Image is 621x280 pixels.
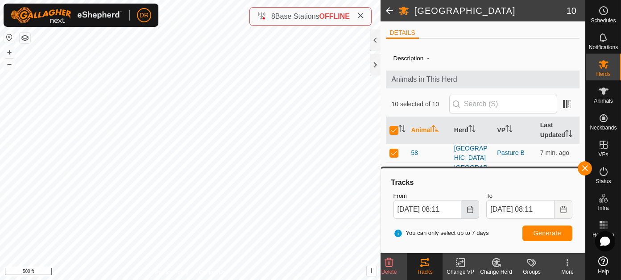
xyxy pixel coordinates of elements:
button: Reset Map [4,32,15,43]
div: Change Herd [478,268,514,276]
span: Base Stations [275,13,319,20]
span: Notifications [589,45,618,50]
th: Animal [407,117,450,144]
span: Aug 18, 2025, 8:03 AM [540,149,569,156]
span: i [370,267,372,275]
li: DETAILS [386,28,418,39]
button: Generate [522,226,572,241]
span: Heatmap [592,232,614,238]
span: Delete [381,269,397,275]
span: Animals in This Herd [391,74,574,85]
span: Neckbands [590,125,617,130]
span: Infra [598,205,609,211]
span: Generate [534,230,561,237]
span: 8 [271,13,275,20]
th: Last Updated [537,117,580,144]
span: Schedules [591,18,616,23]
div: [GEOGRAPHIC_DATA] [454,144,490,163]
button: Map Layers [20,33,30,43]
p-sorticon: Activate to sort [432,126,439,134]
button: Choose Date [555,200,572,219]
span: OFFLINE [319,13,350,20]
input: Search (S) [449,95,557,113]
a: Privacy Policy [155,268,188,276]
label: From [393,192,480,201]
button: + [4,47,15,58]
span: VPs [598,152,608,157]
span: You can only select up to 7 days [393,229,489,238]
div: Change VP [443,268,478,276]
span: 10 [567,4,576,17]
div: More [550,268,585,276]
a: Pasture B [497,149,524,156]
img: Gallagher Logo [11,7,122,23]
button: – [4,59,15,69]
span: Help [598,269,609,274]
div: Tracks [407,268,443,276]
label: To [486,192,572,201]
span: 58 [411,148,418,158]
p-sorticon: Activate to sort [505,126,513,134]
label: Description [393,55,423,62]
div: Groups [514,268,550,276]
button: Choose Date [461,200,479,219]
p-sorticon: Activate to sort [398,126,406,134]
span: Animals [594,98,613,104]
button: i [367,266,377,276]
span: DR [140,11,149,20]
span: Status [596,179,611,184]
span: - [423,50,433,65]
th: VP [493,117,536,144]
th: Herd [451,117,493,144]
a: Contact Us [199,268,225,276]
p-sorticon: Activate to sort [565,131,572,138]
a: Help [586,253,621,278]
span: Herds [596,71,610,77]
p-sorticon: Activate to sort [468,126,476,134]
h2: [GEOGRAPHIC_DATA] [414,5,567,16]
div: Tracks [390,177,576,188]
div: [GEOGRAPHIC_DATA] [454,163,490,182]
span: 10 selected of 10 [391,100,449,109]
